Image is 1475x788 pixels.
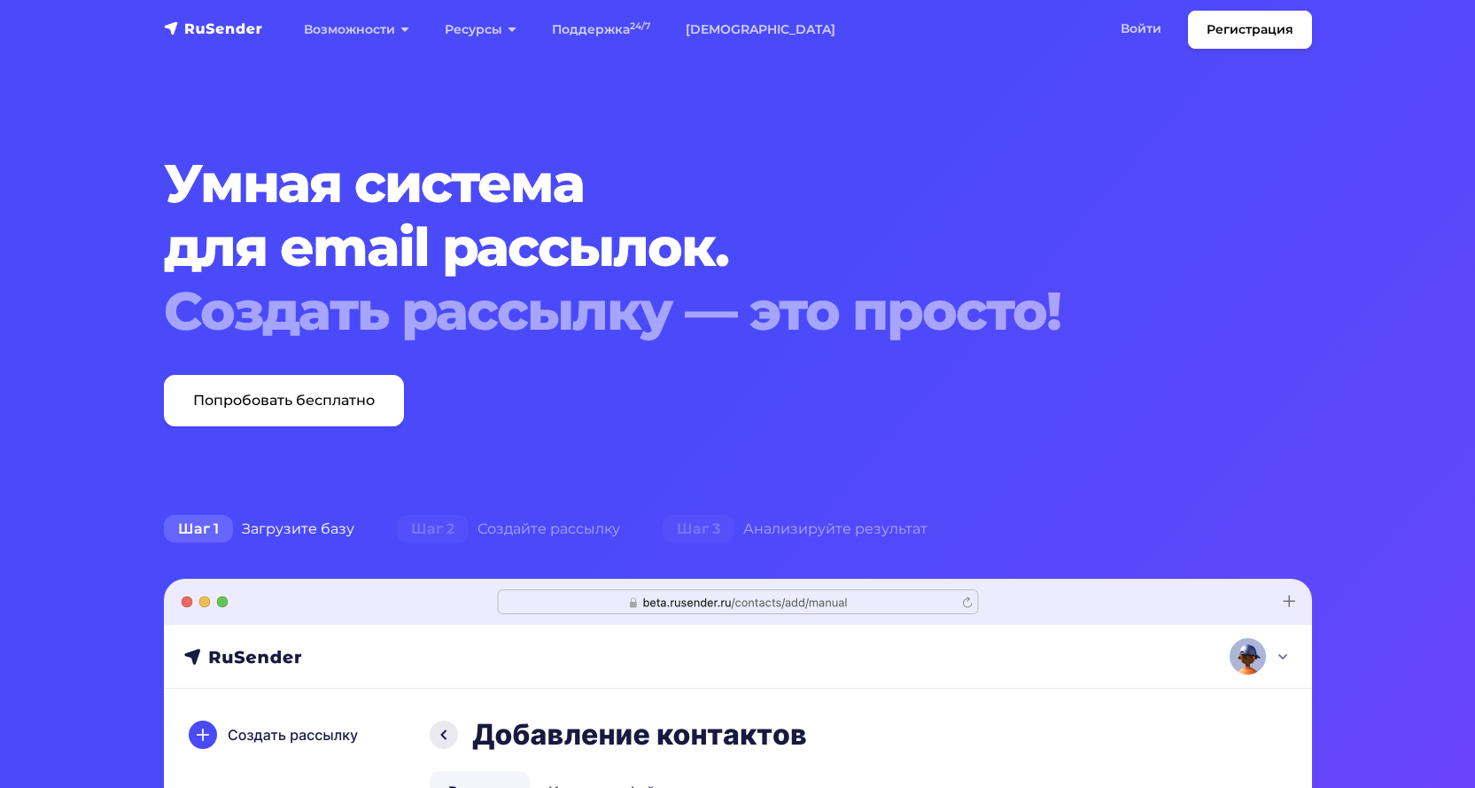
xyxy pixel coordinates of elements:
[164,20,263,37] img: RuSender
[630,20,650,32] sup: 24/7
[663,515,734,543] span: Шаг 3
[1188,11,1312,49] a: Регистрация
[641,511,949,547] div: Анализируйте результат
[1103,11,1179,47] a: Войти
[286,12,427,48] a: Возможности
[427,12,534,48] a: Ресурсы
[668,12,853,48] a: [DEMOGRAPHIC_DATA]
[534,12,668,48] a: Поддержка24/7
[164,515,233,543] span: Шаг 1
[376,511,641,547] div: Создайте рассылку
[143,511,376,547] div: Загрузите базу
[164,152,1215,343] h1: Умная система для email рассылок.
[164,279,1215,343] div: Создать рассылку — это просто!
[397,515,469,543] span: Шаг 2
[164,375,404,426] a: Попробовать бесплатно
